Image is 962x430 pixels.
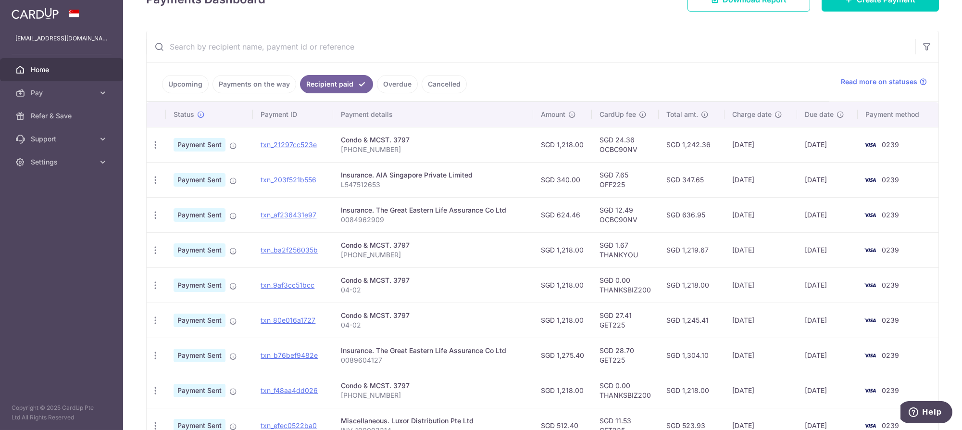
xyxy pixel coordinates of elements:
a: txn_21297cc523e [261,140,317,149]
span: 0239 [882,140,899,149]
a: txn_b76bef9482e [261,351,318,359]
div: Insurance. The Great Eastern Life Assurance Co Ltd [341,205,525,215]
td: SGD 1,245.41 [659,303,725,338]
td: SGD 1,304.10 [659,338,725,373]
span: Payment Sent [174,384,225,397]
p: 04-02 [341,320,525,330]
a: txn_80e016a1727 [261,316,315,324]
td: SGD 1,218.00 [533,127,592,162]
td: SGD 1,218.00 [533,267,592,303]
span: Payment Sent [174,208,225,222]
div: Condo & MCST. 3797 [341,135,525,145]
td: [DATE] [725,338,797,373]
a: txn_efec0522ba0 [261,421,317,430]
span: Payment Sent [174,138,225,152]
a: Payments on the way [212,75,296,93]
td: [DATE] [797,338,858,373]
td: SGD 1,218.00 [659,267,725,303]
span: 0239 [882,246,899,254]
td: SGD 1.67 THANKYOU [592,232,659,267]
td: SGD 0.00 THANKSBIZ200 [592,267,659,303]
td: [DATE] [797,197,858,232]
a: Recipient paid [300,75,373,93]
p: L547512653 [341,180,525,190]
a: txn_203f521b556 [261,176,316,184]
img: Bank Card [861,385,880,396]
p: [PHONE_NUMBER] [341,250,525,260]
span: Home [31,65,94,75]
div: Condo & MCST. 3797 [341,276,525,285]
td: SGD 27.41 GET225 [592,303,659,338]
div: Condo & MCST. 3797 [341,381,525,391]
a: Upcoming [162,75,209,93]
img: Bank Card [861,244,880,256]
p: 0084962909 [341,215,525,225]
div: Condo & MCST. 3797 [341,240,525,250]
div: Condo & MCST. 3797 [341,311,525,320]
th: Payment ID [253,102,333,127]
a: Overdue [377,75,418,93]
span: 0239 [882,316,899,324]
span: Amount [541,110,565,119]
span: 0239 [882,176,899,184]
p: [EMAIL_ADDRESS][DOMAIN_NAME] [15,34,108,43]
span: Read more on statuses [841,77,917,87]
img: Bank Card [861,174,880,186]
td: SGD 28.70 GET225 [592,338,659,373]
td: [DATE] [725,267,797,303]
td: SGD 1,218.00 [533,373,592,408]
span: Support [31,134,94,144]
img: Bank Card [861,350,880,361]
span: Charge date [732,110,772,119]
iframe: Opens a widget where you can find more information [900,401,952,425]
td: SGD 1,218.00 [659,373,725,408]
span: Settings [31,157,94,167]
span: 0239 [882,421,899,430]
span: Payment Sent [174,278,225,292]
span: Payment Sent [174,349,225,362]
td: [DATE] [725,197,797,232]
td: SGD 624.46 [533,197,592,232]
a: txn_9af3cc51bcc [261,281,314,289]
td: SGD 1,242.36 [659,127,725,162]
div: Insurance. AIA Singapore Private Limited [341,170,525,180]
span: Status [174,110,194,119]
div: Miscellaneous. Luxor Distribution Pte Ltd [341,416,525,426]
span: Total amt. [666,110,698,119]
td: SGD 0.00 THANKSBIZ200 [592,373,659,408]
img: Bank Card [861,315,880,326]
a: Cancelled [422,75,467,93]
span: 0239 [882,281,899,289]
td: [DATE] [725,162,797,197]
span: 0239 [882,211,899,219]
td: SGD 1,218.00 [533,303,592,338]
img: CardUp [12,8,59,19]
td: [DATE] [725,303,797,338]
td: [DATE] [797,232,858,267]
td: SGD 1,219.67 [659,232,725,267]
div: Insurance. The Great Eastern Life Assurance Co Ltd [341,346,525,355]
td: SGD 12.49 OCBC90NV [592,197,659,232]
p: [PHONE_NUMBER] [341,391,525,400]
td: [DATE] [725,127,797,162]
span: 0239 [882,386,899,394]
span: CardUp fee [600,110,636,119]
a: txn_f48aa4dd026 [261,386,318,394]
input: Search by recipient name, payment id or reference [147,31,915,62]
td: [DATE] [725,232,797,267]
td: SGD 24.36 OCBC90NV [592,127,659,162]
img: Bank Card [861,139,880,151]
a: txn_af236431e97 [261,211,316,219]
p: [PHONE_NUMBER] [341,145,525,154]
td: [DATE] [797,373,858,408]
td: SGD 636.95 [659,197,725,232]
td: SGD 340.00 [533,162,592,197]
span: Due date [805,110,834,119]
td: [DATE] [797,127,858,162]
td: SGD 7.65 OFF225 [592,162,659,197]
p: 04-02 [341,285,525,295]
a: Read more on statuses [841,77,927,87]
a: txn_ba2f256035b [261,246,318,254]
img: Bank Card [861,279,880,291]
